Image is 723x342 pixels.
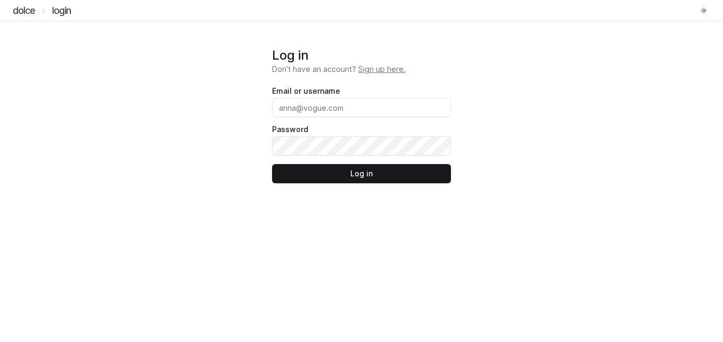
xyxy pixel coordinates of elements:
input: anna@vogue.com [272,98,451,117]
label: Email or username [272,87,340,95]
button: Toggle theme [697,4,710,17]
label: Password [272,126,308,133]
a: login [52,5,71,16]
button: Log in [272,164,451,183]
p: Don’t have an account? [272,64,451,75]
a: Sign up here. [358,64,406,74]
a: DOLCE [13,5,35,16]
h1: Log in [272,47,451,64]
